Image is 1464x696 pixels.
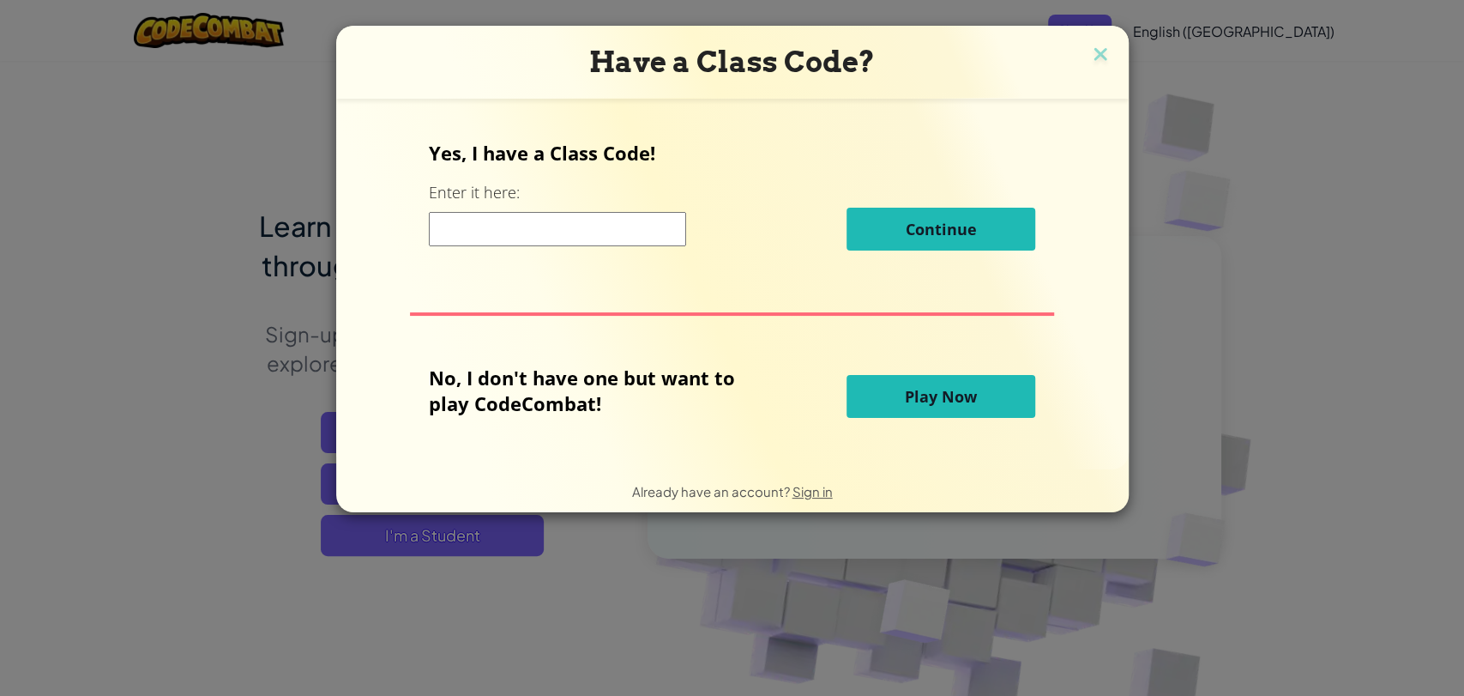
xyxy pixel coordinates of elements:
label: Enter it here: [429,182,520,203]
span: Have a Class Code? [589,45,875,79]
button: Continue [846,208,1035,251]
span: Continue [906,219,977,239]
p: Yes, I have a Class Code! [429,140,1035,166]
span: Already have an account? [632,483,792,499]
img: close icon [1089,43,1112,69]
span: Play Now [905,386,977,407]
button: Play Now [846,375,1035,418]
a: Sign in [792,483,833,499]
p: No, I don't have one but want to play CodeCombat! [429,365,761,416]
